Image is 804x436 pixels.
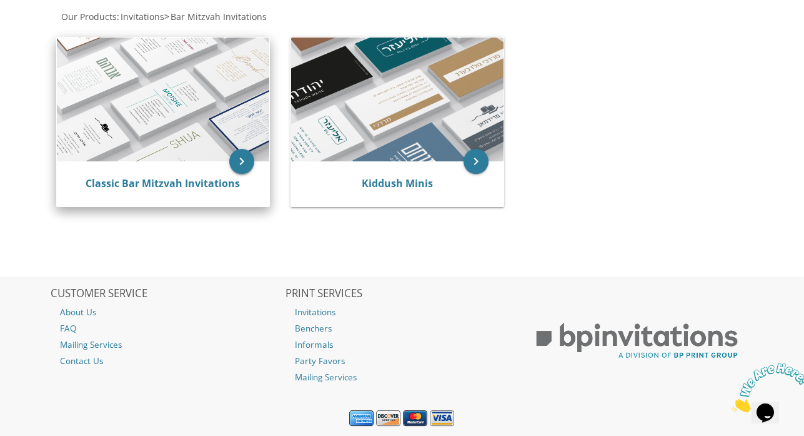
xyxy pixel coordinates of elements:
a: Benchers [285,320,519,337]
a: Kiddush Minis [362,176,433,190]
img: Discover [376,410,400,427]
a: Our Products [60,11,117,23]
a: Invitations [119,11,164,23]
img: BP Print Group [520,313,753,369]
span: > [164,11,267,23]
a: Classic Bar Mitzvah Invitations [86,176,240,190]
a: Bar Mitzvah Invitations [169,11,267,23]
a: FAQ [51,320,284,337]
h2: CUSTOMER SERVICE [51,288,284,300]
div: : [51,11,402,23]
a: keyboard_arrow_right [464,149,489,174]
a: About Us [51,304,284,320]
h2: PRINT SERVICES [285,288,519,300]
a: Mailing Services [51,337,284,353]
iframe: chat widget [727,358,804,417]
img: American Express [349,410,374,427]
a: Mailing Services [285,369,519,385]
a: Informals [285,337,519,353]
a: Contact Us [51,353,284,369]
a: Party Favors [285,353,519,369]
img: Classic Bar Mitzvah Invitations [57,38,269,162]
img: Visa [430,410,454,427]
a: keyboard_arrow_right [229,149,254,174]
a: Invitations [285,304,519,320]
span: Invitations [121,11,164,23]
img: MasterCard [403,410,427,427]
img: Chat attention grabber [5,5,82,54]
span: Bar Mitzvah Invitations [171,11,267,23]
img: Kiddush Minis [291,38,504,162]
